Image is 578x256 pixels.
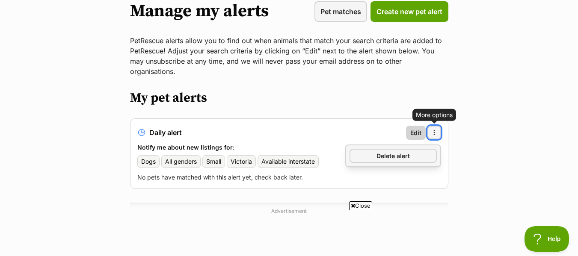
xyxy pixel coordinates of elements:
[406,126,426,140] a: Edit
[261,157,315,166] span: Available interstate
[137,173,441,182] p: No pets have matched with this alert yet, check back later.
[137,143,441,152] h3: Notify me about new listings for:
[141,157,156,166] span: Dogs
[165,157,197,166] span: All genders
[82,213,497,252] iframe: Advertisement
[525,226,569,252] iframe: Help Scout Beacon - Open
[376,151,410,160] span: Delete alert
[130,1,269,21] h1: Manage my alerts
[410,128,421,137] span: Edit
[130,35,448,77] p: PetRescue alerts allow you to find out when animals that match your search criteria are added to ...
[320,6,361,17] span: Pet matches
[149,129,182,136] span: Daily alert
[314,1,367,22] a: Pet matches
[350,149,437,163] a: Delete alert
[376,6,442,17] span: Create new pet alert
[231,157,252,166] span: Victoria
[206,157,221,166] span: Small
[349,201,372,210] span: Close
[130,90,448,106] h2: My pet alerts
[371,1,448,22] a: Create new pet alert
[416,110,453,119] div: More options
